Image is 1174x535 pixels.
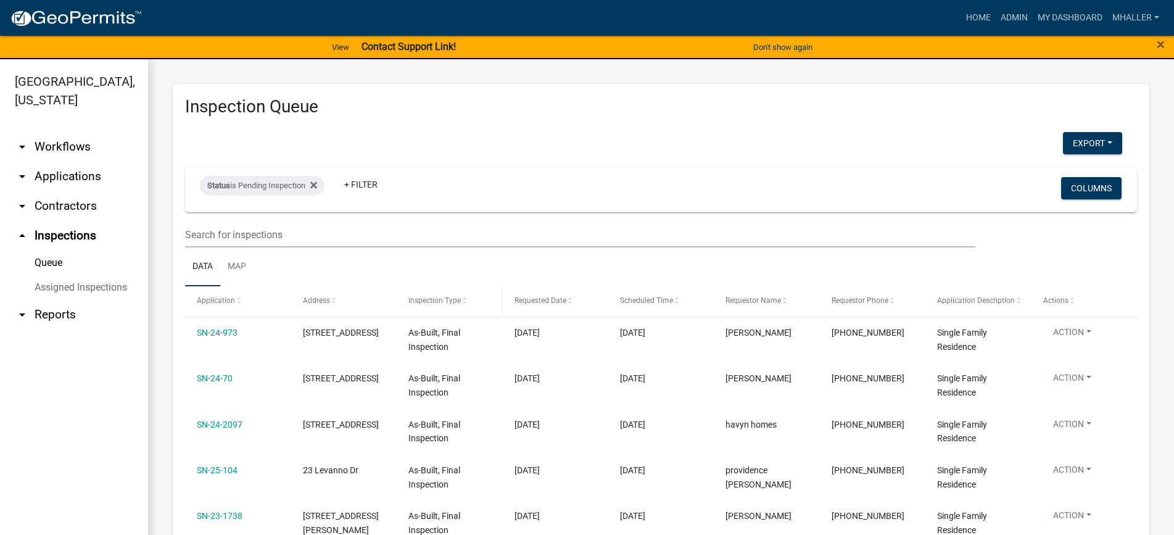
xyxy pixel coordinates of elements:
[185,286,291,316] datatable-header-cell: Application
[925,286,1031,316] datatable-header-cell: Application Description
[937,420,987,444] span: Single Family Residence
[725,296,781,305] span: Requestor Name
[502,286,608,316] datatable-header-cell: Requested Date
[832,328,904,338] span: 219-771-4247
[832,373,904,383] span: 219-678-6433
[820,286,925,316] datatable-header-cell: Requestor Phone
[291,286,396,316] datatable-header-cell: Address
[608,286,714,316] datatable-header-cell: Scheduled Time
[620,463,702,478] div: [DATE]
[362,41,456,52] strong: Contact Support Link!
[303,373,379,383] span: 170 N Winterberry Dr
[937,373,987,397] span: Single Family Residence
[1033,6,1107,30] a: My Dashboard
[1061,177,1122,199] button: Columns
[15,169,30,184] i: arrow_drop_down
[1043,326,1101,344] button: Action
[408,296,461,305] span: Inspection Type
[620,509,702,523] div: [DATE]
[197,296,235,305] span: Application
[1107,6,1164,30] a: mhaller
[207,181,230,190] span: Status
[185,247,220,287] a: Data
[937,511,987,535] span: Single Family Residence
[515,328,540,338] span: 07/17/2025
[197,373,233,383] a: SN-24-70
[197,420,242,429] a: SN-24-2097
[1031,286,1137,316] datatable-header-cell: Actions
[15,139,30,154] i: arrow_drop_down
[408,328,460,352] span: As-Built, Final Inspection
[620,418,702,432] div: [DATE]
[620,296,673,305] span: Scheduled Time
[15,228,30,243] i: arrow_drop_up
[303,465,358,475] span: 23 Levanno Dr
[15,199,30,214] i: arrow_drop_down
[185,96,1137,117] h3: Inspection Queue
[515,465,540,475] span: 09/08/2025
[1043,463,1101,481] button: Action
[725,465,792,489] span: providence tom jurik
[714,286,819,316] datatable-header-cell: Requestor Name
[1063,132,1122,154] button: Export
[996,6,1033,30] a: Admin
[725,328,792,338] span: kyle F
[1043,371,1101,389] button: Action
[397,286,502,316] datatable-header-cell: Inspection Type
[408,373,460,397] span: As-Built, Final Inspection
[832,465,904,475] span: 555-555-5555
[1043,296,1069,305] span: Actions
[1157,36,1165,53] span: ×
[303,420,379,429] span: 305 Apple Grove Ln
[408,420,460,444] span: As-Built, Final Inspection
[961,6,996,30] a: Home
[832,511,904,521] span: 219-746-2236
[515,420,540,429] span: 08/28/2025
[725,373,792,383] span: delgado
[408,465,460,489] span: As-Built, Final Inspection
[197,511,242,521] a: SN-23-1738
[725,511,792,521] span: andrew
[748,37,817,57] button: Don't show again
[1043,418,1101,436] button: Action
[303,296,330,305] span: Address
[832,420,904,429] span: 555-555-5555
[15,307,30,322] i: arrow_drop_down
[515,511,540,521] span: 09/10/2025
[937,296,1015,305] span: Application Description
[408,511,460,535] span: As-Built, Final Inspection
[937,465,987,489] span: Single Family Residence
[515,373,540,383] span: 08/22/2025
[832,296,888,305] span: Requestor Phone
[334,173,387,196] a: + Filter
[185,222,975,247] input: Search for inspections
[1157,37,1165,52] button: Close
[197,465,238,475] a: SN-25-104
[220,247,254,287] a: Map
[1043,509,1101,527] button: Action
[620,326,702,340] div: [DATE]
[200,176,325,196] div: is Pending Inspection
[197,328,238,338] a: SN-24-973
[620,371,702,386] div: [DATE]
[515,296,566,305] span: Requested Date
[725,420,777,429] span: havyn homes
[303,328,379,338] span: 116 E Goldfinch Dr
[937,328,987,352] span: Single Family Residence
[303,511,379,535] span: 163 Drake Dr
[327,37,354,57] a: View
